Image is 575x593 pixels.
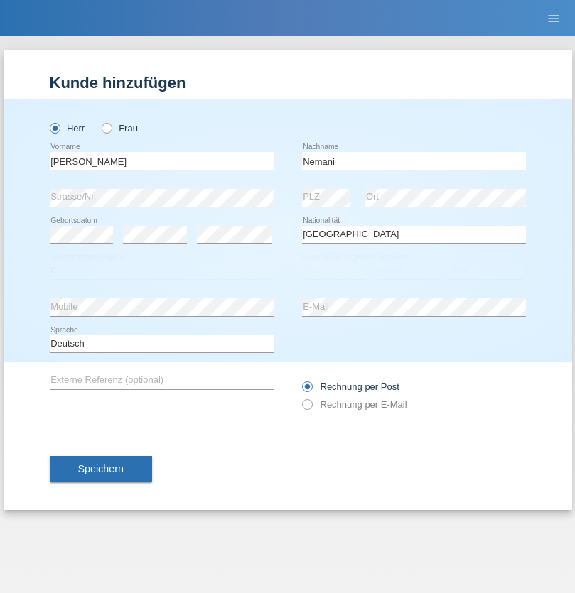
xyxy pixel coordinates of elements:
a: menu [539,13,568,22]
label: Frau [102,123,138,134]
label: Herr [50,123,85,134]
input: Rechnung per E-Mail [302,399,311,417]
span: Speichern [78,463,124,474]
input: Frau [102,123,111,132]
label: Rechnung per E-Mail [302,399,407,410]
input: Herr [50,123,59,132]
label: Rechnung per Post [302,381,399,392]
i: menu [547,11,561,26]
button: Speichern [50,456,152,483]
input: Rechnung per Post [302,381,311,399]
h1: Kunde hinzufügen [50,74,526,92]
